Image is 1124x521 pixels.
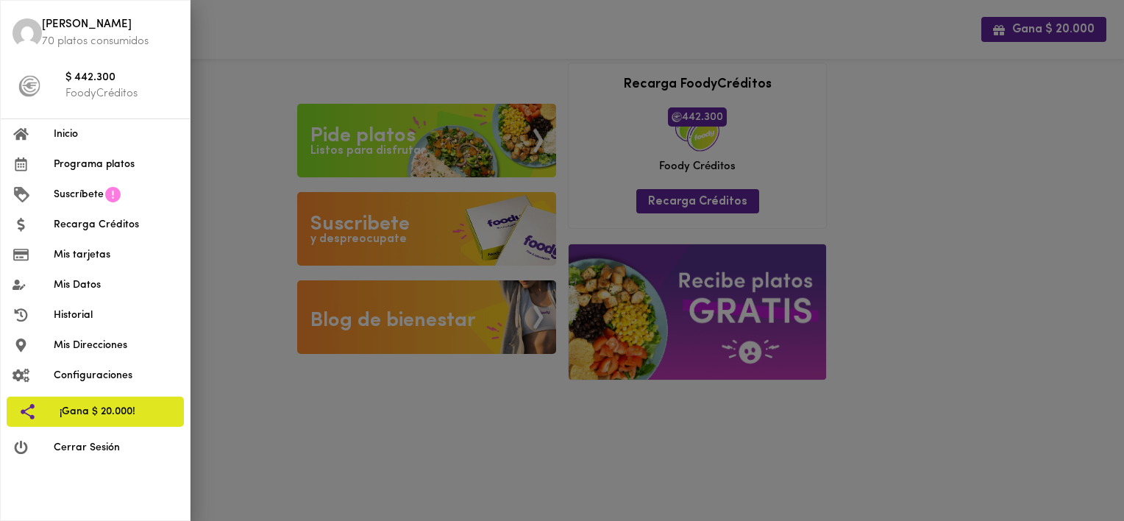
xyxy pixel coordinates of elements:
[1039,436,1109,506] iframe: Messagebird Livechat Widget
[54,157,178,172] span: Programa platos
[18,75,40,97] img: foody-creditos-black.png
[42,34,178,49] p: 70 platos consumidos
[54,338,178,353] span: Mis Direcciones
[54,308,178,323] span: Historial
[54,368,178,383] span: Configuraciones
[54,247,178,263] span: Mis tarjetas
[54,127,178,142] span: Inicio
[54,187,104,202] span: Suscríbete
[60,404,172,419] span: ¡Gana $ 20.000!
[54,277,178,293] span: Mis Datos
[65,70,178,87] span: $ 442.300
[54,440,178,456] span: Cerrar Sesión
[65,86,178,102] p: FoodyCréditos
[54,217,178,233] span: Recarga Créditos
[42,17,178,34] span: [PERSON_NAME]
